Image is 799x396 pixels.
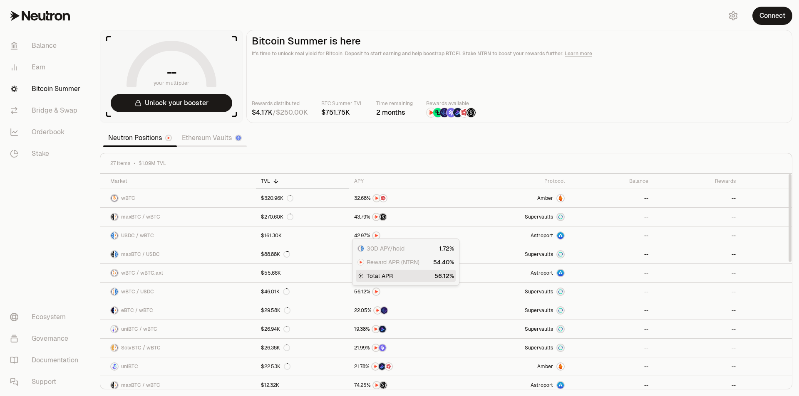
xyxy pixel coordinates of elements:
[570,357,653,376] a: --
[653,226,741,245] a: --
[557,344,564,351] img: Supervaults
[426,99,476,108] p: Rewards available
[460,208,570,226] a: SupervaultsSupervaults
[361,246,364,251] img: USDC Logo
[100,357,256,376] a: uniBTC LogouniBTC
[261,270,281,276] div: $55.66K
[427,108,436,117] img: NTRN
[379,363,385,370] img: Bedrock Diamonds
[570,301,653,320] a: --
[3,328,90,349] a: Governance
[256,339,349,357] a: $26.38K
[115,270,118,276] img: wBTC.axl Logo
[380,214,386,220] img: Structured Points
[653,339,741,357] a: --
[570,245,653,263] a: --
[372,363,379,370] img: NTRN
[261,195,293,202] div: $320.96K
[252,99,308,108] p: Rewards distributed
[256,283,349,301] a: $46.01K
[557,326,564,332] img: Supervaults
[373,232,380,239] img: NTRN
[3,35,90,57] a: Balance
[367,244,404,253] span: 30D APY/hold
[261,307,290,314] div: $29.58K
[367,272,393,280] span: Total APR
[121,288,154,295] span: wBTC / USDC
[3,371,90,393] a: Support
[261,232,282,239] div: $161.30K
[653,283,741,301] a: --
[575,178,648,184] div: Balance
[373,214,380,220] img: NTRN
[525,307,553,314] span: Supervaults
[557,307,564,314] img: Supervaults
[261,251,290,258] div: $88.88K
[111,94,232,112] button: Unlock your booster
[349,245,460,263] a: NTRNStructured Points
[460,376,570,394] a: Astroport
[100,264,256,282] a: wBTC LogowBTC.axl LogowBTC / wBTC.axl
[570,339,653,357] a: --
[349,226,460,245] a: NTRN
[100,301,256,320] a: eBTC LogowBTC LogoeBTC / wBTC
[121,195,135,202] span: wBTC
[380,195,387,202] img: Mars Fragments
[570,320,653,338] a: --
[256,376,349,394] a: $12.32K
[358,246,360,251] img: wBTC Logo
[525,344,553,351] span: Supervaults
[752,7,792,25] button: Connect
[121,214,160,220] span: maxBTC / wBTC
[236,135,241,140] img: Ethereum Logo
[466,108,476,117] img: Structured Points
[121,307,153,314] span: eBTC / wBTC
[372,344,379,351] img: NTRN
[653,208,741,226] a: --
[349,320,460,338] a: NTRNBedrock Diamonds
[100,189,256,207] a: wBTC LogowBTC
[570,189,653,207] a: --
[653,357,741,376] a: --
[154,79,190,87] span: your multiplier
[385,363,392,370] img: Mars Fragments
[115,307,118,314] img: wBTC Logo
[354,362,455,371] button: NTRNBedrock DiamondsMars Fragments
[121,344,161,351] span: SolvBTC / wBTC
[252,108,308,118] div: /
[100,226,256,245] a: USDC LogowBTC LogoUSDC / wBTC
[115,326,118,332] img: wBTC Logo
[115,214,118,220] img: wBTC Logo
[570,208,653,226] a: --
[531,382,553,389] span: Astroport
[376,99,413,108] p: Time remaining
[531,270,553,276] span: Astroport
[570,376,653,394] a: --
[349,283,460,301] a: NTRN
[121,326,157,332] span: uniBTC / wBTC
[261,344,290,351] div: $26.38K
[261,363,290,370] div: $22.53K
[354,213,455,221] button: NTRNStructured Points
[115,251,118,258] img: USDC Logo
[111,270,114,276] img: wBTC Logo
[447,108,456,117] img: Solv Points
[460,283,570,301] a: SupervaultsSupervaults
[261,288,290,295] div: $46.01K
[349,357,460,376] a: NTRNBedrock DiamondsMars Fragments
[256,264,349,282] a: $55.66K
[349,376,460,394] a: NTRNStructured Points
[100,283,256,301] a: wBTC LogoUSDC LogowBTC / USDC
[460,189,570,207] a: AmberAmber
[658,178,736,184] div: Rewards
[354,178,455,184] div: APY
[139,160,166,167] span: $1.09M TVL
[373,382,380,389] img: NTRN
[460,339,570,357] a: SupervaultsSupervaults
[177,130,247,146] a: Ethereum Vaults
[373,195,380,202] img: NTRN
[115,382,118,389] img: wBTC Logo
[380,382,387,389] img: Structured Points
[121,363,138,370] span: uniBTC
[354,325,455,333] button: NTRNBedrock Diamonds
